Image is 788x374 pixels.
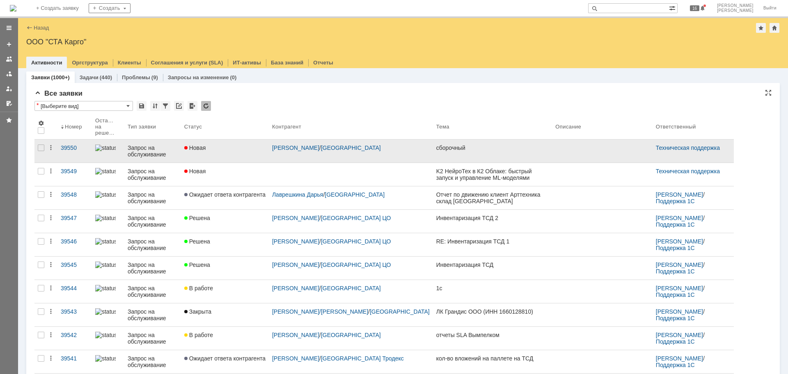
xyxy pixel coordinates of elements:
[89,3,131,13] div: Создать
[65,124,82,130] div: Номер
[124,280,181,303] a: Запрос на обслуживание
[184,124,202,130] div: Статус
[656,268,695,275] a: Поддержка 1С
[92,303,124,326] a: statusbar-100 (1).png
[272,285,319,291] a: [PERSON_NAME]
[233,60,261,66] a: ИТ-активы
[37,102,39,108] div: Настройки списка отличаются от сохраненных в виде
[433,233,552,256] a: RE: Инвентаризация ТСД 1
[2,82,16,95] a: Мои заявки
[57,186,92,209] a: 39548
[61,168,89,174] div: 39549
[184,191,266,198] span: Ожидает ответа контрагента
[656,291,695,298] a: Поддержка 1С
[272,308,430,315] div: /
[95,145,116,151] img: statusbar-100 (1).png
[128,355,178,368] div: Запрос на обслуживание
[92,327,124,350] a: statusbar-100 (1).png
[124,210,181,233] a: Запрос на обслуживание
[48,355,54,362] div: Действия
[61,145,89,151] div: 39550
[272,355,430,362] div: /
[181,210,269,233] a: Решена
[10,5,16,11] img: logo
[95,191,116,198] img: statusbar-100 (1).png
[272,332,319,338] a: [PERSON_NAME]
[656,124,696,130] div: Ответственный
[272,238,319,245] a: [PERSON_NAME]
[124,233,181,256] a: Запрос на обслуживание
[656,191,703,198] a: [PERSON_NAME]
[272,308,368,315] a: [PERSON_NAME]/[PERSON_NAME]
[433,280,552,303] a: 1с
[124,257,181,280] a: Запрос на обслуживание
[92,210,124,233] a: statusbar-100 (1).png
[321,332,381,338] a: [GEOGRAPHIC_DATA]
[48,215,54,221] div: Действия
[717,8,754,13] span: [PERSON_NAME]
[122,74,150,80] a: Проблемы
[433,186,552,209] a: Отчет по движению клиент Арттехника склад [GEOGRAPHIC_DATA]
[656,332,703,338] a: [PERSON_NAME]
[181,186,269,209] a: Ожидает ответа контрагента
[128,124,156,130] div: Тип заявки
[436,332,549,338] div: отчеты SLA Вымпелком
[48,332,54,338] div: Действия
[124,114,181,140] th: Тип заявки
[656,308,731,321] div: /
[433,210,552,233] a: Инвентаризация ТСД 2
[48,308,54,315] div: Действия
[57,280,92,303] a: 39544
[656,362,695,368] a: Поддержка 1С
[151,60,223,66] a: Соглашения и услуги (SLA)
[656,145,720,151] a: Техническая поддержка
[272,262,430,268] div: /
[57,327,92,350] a: 39542
[321,145,381,151] a: [GEOGRAPHIC_DATA]
[31,60,62,66] a: Активности
[61,238,89,245] div: 39546
[57,114,92,140] th: Номер
[656,238,731,251] div: /
[656,168,720,174] a: Техническая поддержка
[181,327,269,350] a: В работе
[765,89,772,96] div: На всю страницу
[128,262,178,275] div: Запрос на обслуживание
[168,74,229,80] a: Запросы на изменение
[370,308,430,315] a: [GEOGRAPHIC_DATA]
[26,38,780,46] div: ООО "СТА Карго"
[272,124,301,130] div: Контрагент
[92,280,124,303] a: statusbar-100 (1).png
[436,262,549,268] div: Инвентаризация ТСД
[272,262,319,268] a: [PERSON_NAME]
[92,233,124,256] a: statusbar-100 (1).png
[272,238,430,245] div: /
[57,140,92,163] a: 39550
[124,163,181,186] a: Запрос на обслуживание
[656,215,731,228] div: /
[95,238,116,245] img: statusbar-100 (1).png
[38,120,44,126] span: Настройки
[61,191,89,198] div: 39548
[181,163,269,186] a: Новая
[656,215,703,221] a: [PERSON_NAME]
[184,332,213,338] span: В работе
[656,355,731,368] div: /
[128,191,178,204] div: Запрос на обслуживание
[321,285,381,291] a: [GEOGRAPHIC_DATA]
[124,350,181,373] a: Запрос на обслуживание
[181,233,269,256] a: Решена
[48,168,54,174] div: Действия
[436,285,549,291] div: 1с
[656,308,703,315] a: [PERSON_NAME]
[2,53,16,66] a: Заявки на командах
[57,350,92,373] a: 39541
[321,215,391,221] a: [GEOGRAPHIC_DATA] ЦО
[61,285,89,291] div: 39544
[92,257,124,280] a: statusbar-100 (1).png
[51,74,69,80] div: (1000+)
[321,238,391,245] a: [GEOGRAPHIC_DATA] ЦО
[436,215,549,221] div: Инвентаризация ТСД 2
[184,285,213,291] span: В работе
[433,303,552,326] a: ЛК Грандис ООО (ИНН 1660128810)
